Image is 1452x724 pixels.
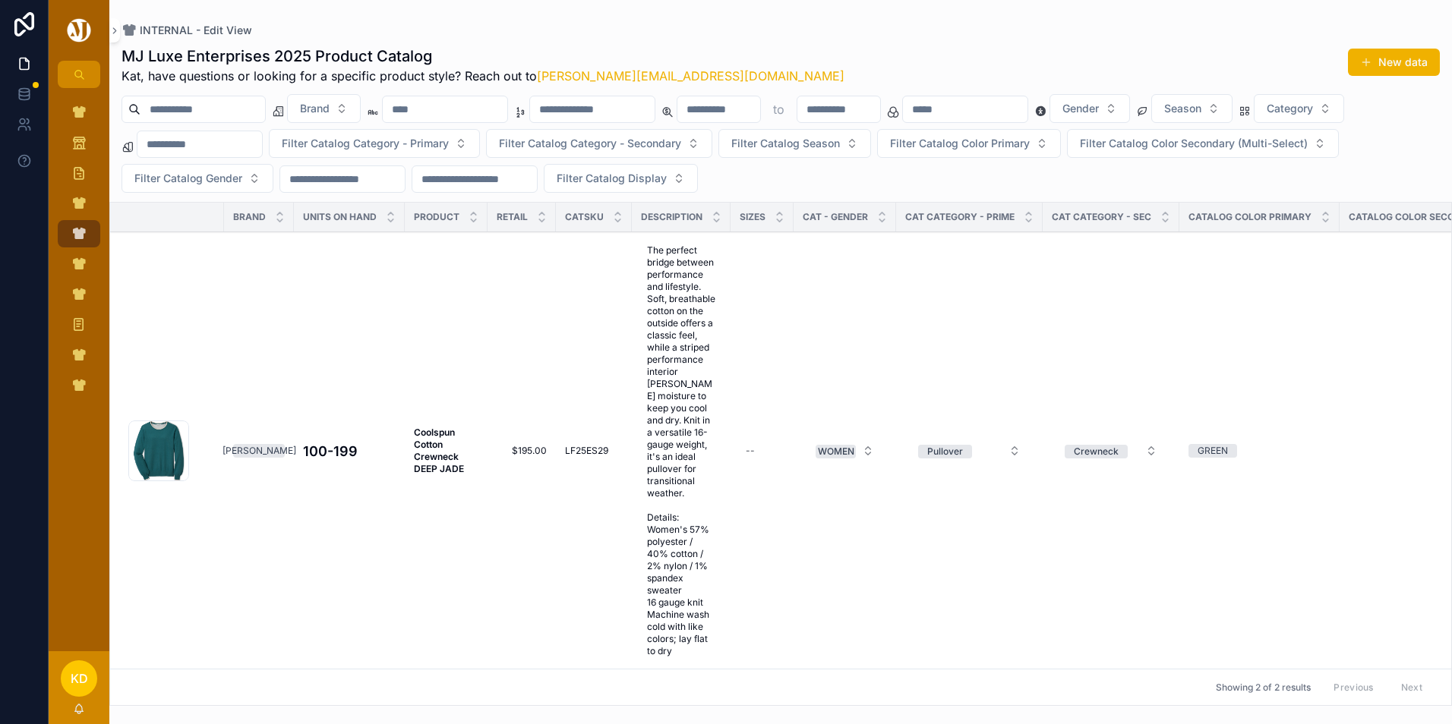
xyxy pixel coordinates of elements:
[890,136,1030,151] span: Filter Catalog Color Primary
[905,436,1034,465] a: Select Button
[641,238,721,663] a: The perfect bridge between performance and lifestyle. Soft, breathable cotton on the outside offe...
[122,46,844,67] h1: MJ Luxe Enterprises 2025 Product Catalog
[1080,136,1308,151] span: Filter Catalog Color Secondary (Multi-Select)
[134,171,242,186] span: Filter Catalog Gender
[1050,94,1130,123] button: Select Button
[544,164,698,193] button: Select Button
[1151,94,1233,123] button: Select Button
[282,136,449,151] span: Filter Catalog Category - Primary
[122,67,844,85] span: Kat, have questions or looking for a specific product style? Reach out to
[303,211,377,223] span: Units On Hand
[740,211,765,223] span: SIZES
[803,436,887,465] a: Select Button
[641,211,702,223] span: Description
[906,437,1033,464] button: Select Button
[565,211,604,223] span: CATSKU
[1198,444,1228,458] div: GREEN
[803,437,886,464] button: Select Button
[65,18,93,42] img: App logo
[71,669,88,688] span: KD
[537,68,844,83] a: [PERSON_NAME][EMAIL_ADDRESS][DOMAIN_NAME]
[486,129,712,158] button: Select Button
[565,445,623,457] a: LF25ES29
[803,211,868,223] span: CAT - GENDER
[287,94,361,123] button: Select Button
[1267,101,1313,116] span: Category
[1067,129,1339,158] button: Select Button
[233,211,266,223] span: Brand
[1052,211,1151,223] span: CAT CATEGORY - SEC
[1188,444,1330,458] a: GREEN
[1074,445,1119,458] div: Crewneck
[1065,443,1128,458] button: Unselect CREWNECK
[223,444,296,458] div: [PERSON_NAME]
[1053,437,1169,464] button: Select Button
[499,136,681,151] span: Filter Catalog Category - Secondary
[497,445,547,457] a: $195.00
[300,101,330,116] span: Brand
[497,211,528,223] span: Retail
[1216,682,1311,694] span: Showing 2 of 2 results
[1254,94,1344,123] button: Select Button
[233,444,285,458] a: [PERSON_NAME]
[269,129,480,158] button: Select Button
[1164,101,1201,116] span: Season
[1052,436,1170,465] a: Select Button
[414,211,459,223] span: Product
[746,445,755,457] div: --
[877,129,1061,158] button: Select Button
[122,164,273,193] button: Select Button
[303,441,396,461] a: 100-199
[1348,49,1440,76] button: New data
[122,23,252,38] a: INTERNAL - Edit View
[905,211,1015,223] span: CAT CATEGORY - PRIME
[647,244,715,657] span: The perfect bridge between performance and lifestyle. Soft, breathable cotton on the outside offe...
[731,136,840,151] span: Filter Catalog Season
[773,100,784,118] p: to
[718,129,871,158] button: Select Button
[49,88,109,419] div: scrollable content
[927,445,963,458] div: Pullover
[1062,101,1099,116] span: Gender
[1188,211,1312,223] span: Catalog Color Primary
[557,171,667,186] span: Filter Catalog Display
[414,427,464,474] strong: Coolspun Cotton Crewneck DEEP JADE
[740,439,784,463] a: --
[140,23,252,38] span: INTERNAL - Edit View
[918,443,972,458] button: Unselect PULLOVER
[565,445,608,457] span: LF25ES29
[818,445,854,458] div: WOMEN
[414,427,478,475] a: Coolspun Cotton Crewneck DEEP JADE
